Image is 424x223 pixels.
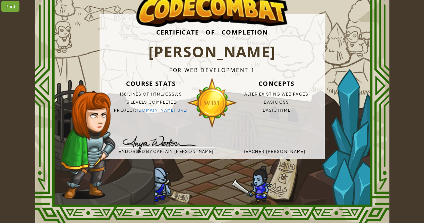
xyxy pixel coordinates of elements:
[1,1,19,12] div: Print
[228,98,325,106] li: Basic CSS
[228,90,325,98] li: Alter existing web pages
[186,94,238,112] h3: WD1
[127,41,297,63] h1: [PERSON_NAME]
[184,66,255,74] span: Web Development 1
[61,85,115,199] img: pose-captain.png
[114,108,135,113] span: Project
[130,100,177,105] span: levels completed
[128,92,150,97] span: lines of
[103,77,199,90] h3: Course Stats
[100,23,325,41] h3: Certificate of Completion
[136,108,188,113] a: [DOMAIN_NAME][URL]
[266,149,305,154] span: [PERSON_NAME]
[264,149,266,154] span: :
[228,77,325,90] h3: Concepts
[135,108,136,113] span: :
[186,77,238,129] img: medallion-wd1.png
[151,92,182,97] span: HTML/CSS/JS
[169,66,182,74] span: For
[120,92,127,97] span: 138
[228,106,325,114] li: Basic HTML
[243,149,264,154] span: Teacher
[125,100,129,105] span: 13
[112,131,202,156] img: signature-captain.png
